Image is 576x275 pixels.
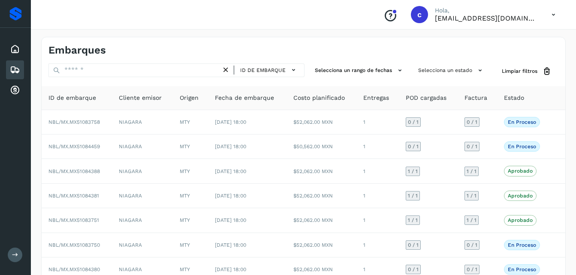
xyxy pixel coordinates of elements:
span: NBL/MX.MX51084388 [48,168,100,174]
p: En proceso [508,266,536,272]
td: MTY [173,135,208,159]
p: En proceso [508,143,536,149]
td: 1 [356,159,399,183]
span: 1 / 1 [467,169,476,174]
td: $52,062.00 MXN [286,233,357,257]
span: 0 / 1 [467,267,477,272]
td: MTY [173,233,208,257]
p: En proceso [508,119,536,125]
span: [DATE] 18:00 [215,242,246,248]
span: 0 / 1 [408,120,419,125]
span: 1 / 1 [408,218,418,223]
td: $52,062.00 MXN [286,208,357,233]
span: 1 / 1 [408,169,418,174]
span: 0 / 1 [467,120,477,125]
td: MTY [173,208,208,233]
td: 1 [356,110,399,135]
td: $52,062.00 MXN [286,159,357,183]
p: Aprobado [508,168,533,174]
span: [DATE] 18:00 [215,217,246,223]
p: En proceso [508,242,536,248]
span: NBL/MX.MX51084380 [48,266,100,272]
td: NIAGARA [112,184,173,208]
span: 1 / 1 [467,218,476,223]
button: Limpiar filtros [495,63,558,79]
span: Entregas [363,93,389,102]
div: Embarques [6,60,24,79]
span: Cliente emisor [119,93,162,102]
td: NIAGARA [112,110,173,135]
td: $52,062.00 MXN [286,184,357,208]
td: MTY [173,159,208,183]
button: ID de embarque [238,64,301,76]
span: Origen [180,93,199,102]
span: Limpiar filtros [502,67,537,75]
span: NBL/MX.MX51084459 [48,143,100,149]
p: Hola, [435,7,538,14]
td: 1 [356,208,399,233]
span: 1 / 1 [408,193,418,198]
span: ID de embarque [48,93,96,102]
td: MTY [173,110,208,135]
h4: Embarques [48,44,106,57]
span: [DATE] 18:00 [215,119,246,125]
span: Fecha de embarque [215,93,274,102]
span: [DATE] 18:00 [215,266,246,272]
span: 0 / 1 [467,144,477,149]
span: POD cargadas [406,93,446,102]
span: Estado [504,93,524,102]
span: NBL/MX.MX51083750 [48,242,100,248]
span: Costo planificado [293,93,345,102]
span: NBL/MX.MX51083751 [48,217,99,223]
span: 0 / 1 [408,267,419,272]
span: Factura [464,93,487,102]
span: NBL/MX.MX51083758 [48,119,100,125]
div: Inicio [6,40,24,59]
span: 1 / 1 [467,193,476,198]
span: 0 / 1 [408,144,419,149]
span: ID de embarque [240,66,286,74]
td: 1 [356,233,399,257]
td: MTY [173,184,208,208]
span: NBL/MX.MX51084381 [48,193,99,199]
td: NIAGARA [112,208,173,233]
td: 1 [356,135,399,159]
td: 1 [356,184,399,208]
span: [DATE] 18:00 [215,143,246,149]
td: NIAGARA [112,135,173,159]
td: $50,562.00 MXN [286,135,357,159]
td: NIAGARA [112,233,173,257]
td: NIAGARA [112,159,173,183]
span: [DATE] 18:00 [215,168,246,174]
p: cuentasxcobrar@readysolutions.com.mx [435,14,538,22]
p: Aprobado [508,217,533,223]
span: 0 / 1 [408,242,419,248]
div: Cuentas por cobrar [6,81,24,100]
button: Selecciona un estado [415,63,488,78]
td: $52,062.00 MXN [286,110,357,135]
span: 0 / 1 [467,242,477,248]
span: [DATE] 18:00 [215,193,246,199]
p: Aprobado [508,193,533,199]
button: Selecciona un rango de fechas [311,63,408,78]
